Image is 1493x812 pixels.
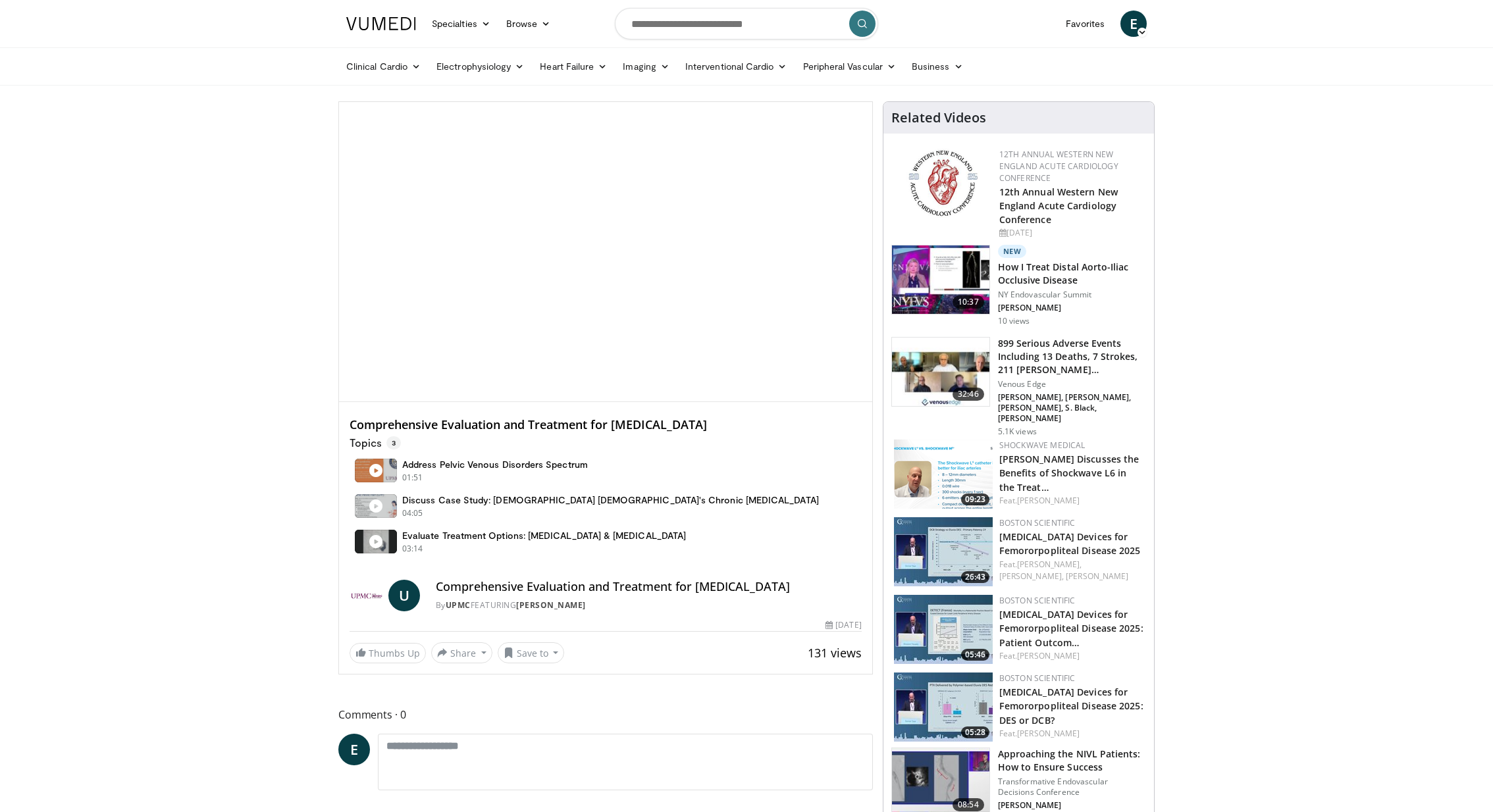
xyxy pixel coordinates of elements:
[998,290,1146,300] p: NY Endovascular Summit
[998,316,1030,326] p: 10 views
[998,392,1146,424] p: [PERSON_NAME], [PERSON_NAME], [PERSON_NAME], S. Black, [PERSON_NAME]
[402,507,423,519] p: 04:05
[891,337,1146,437] a: 32:46 899 Serious Adverse Events Including 13 Deaths, 7 Strokes, 211 [PERSON_NAME]… Venous Edge [...
[999,728,1143,740] div: Feat.
[891,245,1146,326] a: 10:37 New How I Treat Distal Aorto-Iliac Occlusive Disease NY Endovascular Summit [PERSON_NAME] 1...
[1120,11,1147,37] a: E
[999,672,1076,684] a: Boston Scientific
[1017,559,1082,570] a: [PERSON_NAME],
[402,530,686,542] h4: Evaluate Treatment Options: [MEDICAL_DATA] & [MEDICAL_DATA]
[961,494,989,505] span: 09:23
[998,379,1146,390] p: Venous Edge
[999,517,1076,528] a: Boston Scientific
[402,459,588,470] h4: Address Pelvic Venous Disorders Spectrum
[953,295,984,309] span: 10:37
[677,53,795,80] a: Interventional Cardio
[999,453,1139,493] a: [PERSON_NAME] Discusses the Benefits of Shockwave L6 in the Treat…
[999,495,1143,507] div: Feat.
[999,530,1141,557] a: [MEDICAL_DATA] Devices for Femororpopliteal Disease 2025
[999,440,1086,451] a: Shockwave Medical
[446,599,471,611] a: UPMC
[998,261,1146,287] h3: How I Treat Distal Aorto-Iliac Occlusive Disease
[1066,571,1128,582] a: [PERSON_NAME]
[402,472,423,484] p: 01:51
[424,11,498,37] a: Specialties
[998,748,1146,774] h3: Approaching the NIVL Patients: How to Ensure Success
[388,580,420,611] a: U
[998,337,1146,376] h3: 899 Serious Adverse Events Including 13 Deaths, 7 Strokes, 211 [PERSON_NAME]…
[615,53,677,80] a: Imaging
[1017,650,1080,661] a: [PERSON_NAME]
[429,53,532,80] a: Electrophysiology
[402,543,423,555] p: 03:14
[892,245,989,314] img: 4b355214-b789-4d36-b463-674db39b8a24.150x105_q85_crop-smart_upscale.jpg
[350,436,401,449] p: Topics
[498,11,559,37] a: Browse
[999,595,1076,606] a: Boston Scientific
[339,102,872,402] video-js: Video Player
[894,517,993,586] img: 142608a3-2d4c-41b5-acf6-ad874b7ae290.150x105_q85_crop-smart_upscale.jpg
[998,303,1146,313] p: [PERSON_NAME]
[894,595,993,664] a: 05:46
[516,599,586,611] a: [PERSON_NAME]
[998,426,1037,437] p: 5.1K views
[350,643,426,663] a: Thumbs Up
[436,580,862,594] h4: Comprehensive Evaluation and Treatment for [MEDICAL_DATA]
[1017,495,1080,506] a: [PERSON_NAME]
[953,388,984,401] span: 32:46
[386,436,401,449] span: 3
[999,227,1143,239] div: [DATE]
[350,418,862,432] h4: Comprehensive Evaluation and Treatment for [MEDICAL_DATA]
[615,8,878,39] input: Search topics, interventions
[346,17,416,30] img: VuMedi Logo
[532,53,615,80] a: Heart Failure
[961,726,989,738] span: 05:28
[338,53,429,80] a: Clinical Cardio
[953,798,984,811] span: 08:54
[894,440,993,509] img: f4f56b5b-a258-48b3-b79b-1fd13a5a7541.png.150x105_q85_crop-smart_upscale.png
[825,619,861,631] div: [DATE]
[999,186,1118,226] a: 12th Annual Western New England Acute Cardiology Conference
[350,580,383,611] img: UPMC
[795,53,904,80] a: Peripheral Vascular
[906,149,980,218] img: 0954f259-7907-4053-a817-32a96463ecc8.png.150x105_q85_autocrop_double_scale_upscale_version-0.2.png
[998,800,1146,811] p: [PERSON_NAME]
[904,53,971,80] a: Business
[999,149,1118,184] a: 12th Annual Western New England Acute Cardiology Conference
[894,672,993,742] img: 71bd9b84-10dc-4106-a9f4-93223dd1ade8.150x105_q85_crop-smart_upscale.jpg
[998,776,1146,798] p: Transformative Endovascular Decisions Conference
[894,440,993,509] a: 09:23
[998,245,1027,258] p: New
[436,599,862,611] div: By FEATURING
[894,595,993,664] img: 895c61b3-3485-488f-b44b-081445145de9.150x105_q85_crop-smart_upscale.jpg
[894,517,993,586] a: 26:43
[891,110,986,126] h4: Related Videos
[338,734,370,765] a: E
[431,642,492,663] button: Share
[999,650,1143,662] div: Feat.
[894,672,993,742] a: 05:28
[999,608,1143,648] a: [MEDICAL_DATA] Devices for Femororpopliteal Disease 2025: Patient Outcom…
[961,571,989,583] span: 26:43
[498,642,565,663] button: Save to
[892,338,989,406] img: 2334b6cc-ba6f-4e47-8c88-f3f3fe785331.150x105_q85_crop-smart_upscale.jpg
[999,559,1143,582] div: Feat.
[1017,728,1080,739] a: [PERSON_NAME]
[961,649,989,661] span: 05:46
[1058,11,1113,37] a: Favorites
[808,645,862,661] span: 131 views
[999,571,1064,582] a: [PERSON_NAME],
[338,706,873,723] span: Comments 0
[999,686,1143,726] a: [MEDICAL_DATA] Devices for Femororpopliteal Disease 2025: DES or DCB?
[402,494,819,506] h4: Discuss Case Study: [DEMOGRAPHIC_DATA] [DEMOGRAPHIC_DATA]'s Chronic [MEDICAL_DATA]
